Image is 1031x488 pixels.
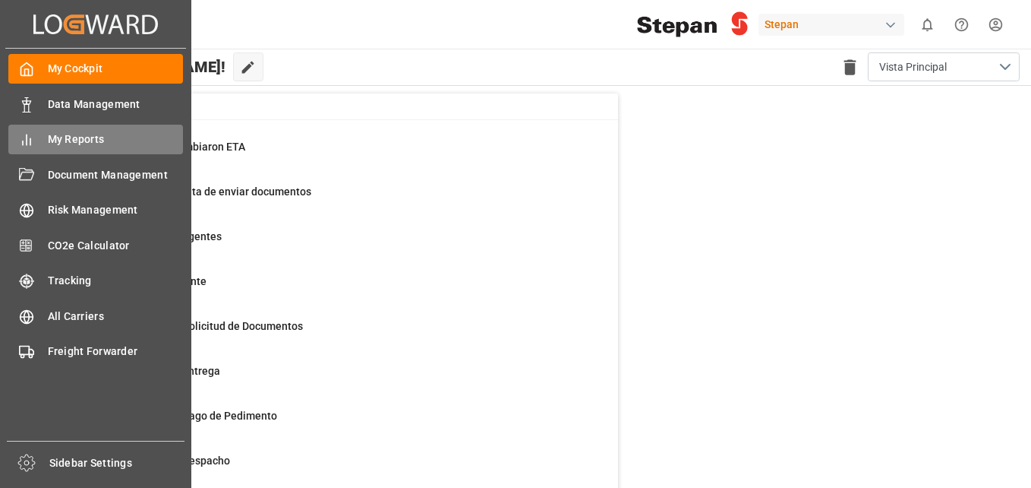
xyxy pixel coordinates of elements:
[62,52,225,81] span: Hello [PERSON_NAME]!
[48,238,184,254] span: CO2e Calculator
[758,10,910,39] button: Stepan
[637,11,748,38] img: Stepan_Company_logo.svg.png_1713531530.png
[48,202,184,218] span: Risk Management
[48,61,184,77] span: My Cockpit
[115,185,311,198] span: Ordenes que falta de enviar documentos
[77,184,599,216] a: 14Ordenes que falta de enviar documentosContainer Schema
[77,453,599,485] a: 3Pendiente de DespachoFinal Delivery
[8,89,183,119] a: Data Management
[8,337,183,366] a: Freight Forwarder
[8,266,183,296] a: Tracking
[115,410,277,422] span: Pendiente de Pago de Pedimento
[77,274,599,306] a: 75Booking pendientePurchase Orders
[77,318,599,350] a: 9Ordenes para Solicitud de DocumentosPurchase Orders
[48,97,184,112] span: Data Management
[8,230,183,260] a: CO2e Calculator
[8,125,183,154] a: My Reports
[8,54,183,84] a: My Cockpit
[944,8,979,42] button: Help Center
[77,229,599,261] a: 1Documentos urgentesPurchase Orders
[115,320,303,332] span: Ordenes para Solicitud de Documentos
[48,273,184,289] span: Tracking
[77,408,599,440] a: 2Pendiente de Pago de PedimentoFinal Delivery
[49,455,185,471] span: Sidebar Settings
[77,139,599,171] a: 10Embarques cambiaron ETAContainer Schema
[879,59,947,75] span: Vista Principal
[48,132,184,147] span: My Reports
[8,160,183,189] a: Document Management
[48,344,184,360] span: Freight Forwarder
[77,363,599,395] a: 82Pendiente de entregaFinal Delivery
[48,309,184,325] span: All Carriers
[758,14,904,36] div: Stepan
[868,52,1020,81] button: open menu
[48,167,184,183] span: Document Management
[910,8,944,42] button: show 0 new notifications
[8,301,183,331] a: All Carriers
[8,195,183,225] a: Risk Management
